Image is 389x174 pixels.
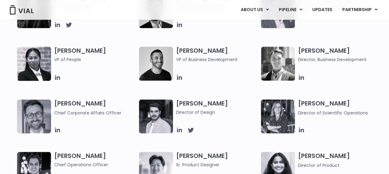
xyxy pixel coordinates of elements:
[54,152,136,168] h3: [PERSON_NAME]
[298,162,339,168] span: Director of Product
[261,47,295,81] img: A black and white photo of a smiling man in a suit at ARVO 2023.
[139,99,173,133] img: Headshot of smiling man named Albert
[54,161,136,168] span: Chief Operations Officer
[54,110,121,116] span: Chief Corporate Affairs Officer
[54,47,136,72] h3: [PERSON_NAME]
[176,99,258,116] h3: [PERSON_NAME]
[298,56,380,63] span: Director, Business Development
[9,5,34,14] img: Vial Logo
[236,5,274,15] a: ABOUT USMenu Toggle
[261,99,295,133] img: Headshot of smiling woman named Sarah
[176,109,258,116] span: Director of Design
[298,110,368,116] span: Director of Scientific Operations
[17,99,51,133] img: Paolo-M
[337,5,383,15] a: PARTNERSHIPMenu Toggle
[298,152,380,169] h3: [PERSON_NAME]
[274,5,307,15] a: PIPELINEMenu Toggle
[298,47,380,63] h3: [PERSON_NAME]
[298,99,380,116] h3: [PERSON_NAME]
[54,99,136,116] h3: [PERSON_NAME]
[307,5,337,15] a: UPDATES
[176,56,258,63] span: VP of Business Development
[139,47,173,81] img: A black and white photo of a man smiling.
[54,56,136,63] span: VP of People
[176,161,258,168] span: Sr. Product Designer
[176,47,258,63] h3: [PERSON_NAME]
[17,47,51,81] img: Catie
[176,152,258,168] h3: [PERSON_NAME]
